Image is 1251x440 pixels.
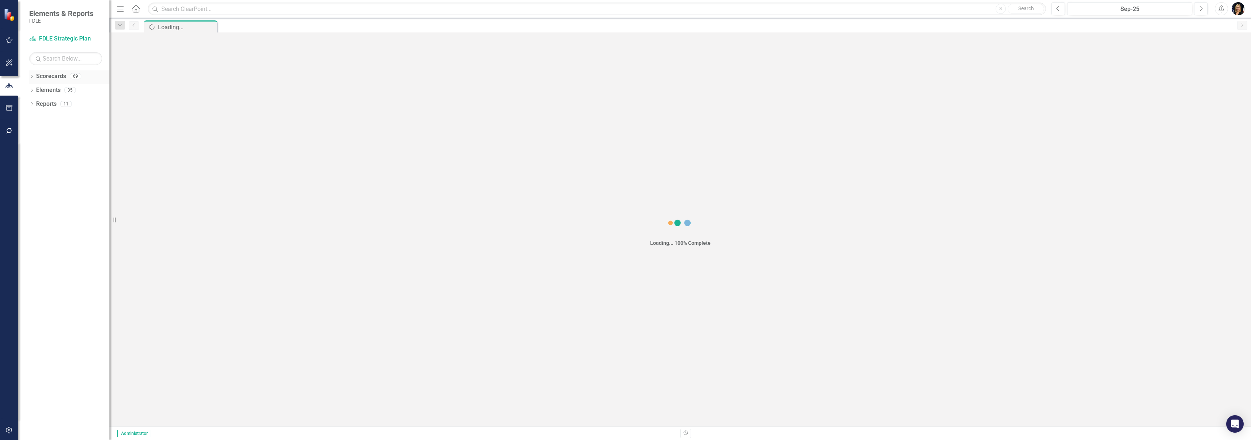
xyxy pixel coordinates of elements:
a: Elements [36,86,61,94]
a: FDLE Strategic Plan [29,35,102,43]
button: Sep-25 [1067,2,1192,15]
input: Search ClearPoint... [148,3,1046,15]
div: 69 [70,73,81,80]
div: 11 [60,101,72,107]
div: 35 [64,87,76,93]
img: ClearPoint Strategy [4,8,16,21]
a: Reports [36,100,57,108]
span: Administrator [117,430,151,437]
div: Loading... 100% Complete [650,239,711,247]
div: Sep-25 [1070,5,1190,13]
button: Search [1008,4,1044,14]
small: FDLE [29,18,93,24]
div: Open Intercom Messenger [1226,415,1244,433]
span: Elements & Reports [29,9,93,18]
span: Search [1018,5,1034,11]
div: Loading... [158,23,215,32]
input: Search Below... [29,52,102,65]
a: Scorecards [36,72,66,81]
img: Heather Pence [1232,2,1245,15]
